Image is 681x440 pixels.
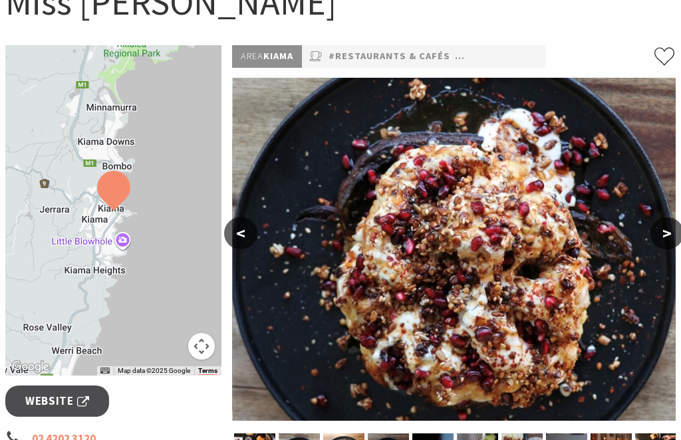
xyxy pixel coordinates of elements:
button: Keyboard shortcuts [100,366,110,376]
a: Terms (opens in new tab) [198,367,217,375]
a: Website [5,385,109,417]
a: #Restaurants & Cafés [329,49,450,64]
a: Click to see this area on Google Maps [9,358,53,376]
img: Google [9,358,53,376]
button: < [224,217,257,249]
span: Map data ©2025 Google [118,367,190,374]
p: Kiama [232,45,302,68]
button: Map camera controls [188,333,215,360]
span: Area [241,50,263,62]
span: Website [25,392,89,410]
a: #Bars, Pubs & Clubs [455,49,565,64]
